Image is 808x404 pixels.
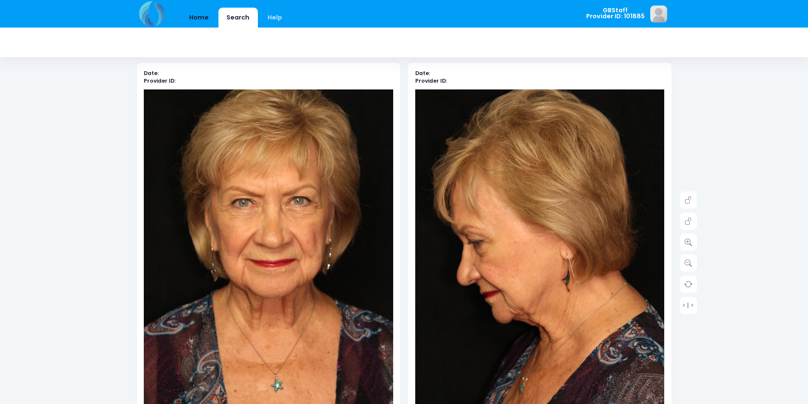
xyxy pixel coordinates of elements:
[218,8,258,28] a: Search
[680,297,697,314] a: > | <
[650,6,667,22] img: image
[144,77,176,84] b: Provider ID:
[144,70,159,77] b: Date:
[586,7,645,20] span: GBStaff Provider ID: 101885
[259,8,290,28] a: Help
[415,77,447,84] b: Provider ID:
[415,70,430,77] b: Date:
[181,8,217,28] a: Home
